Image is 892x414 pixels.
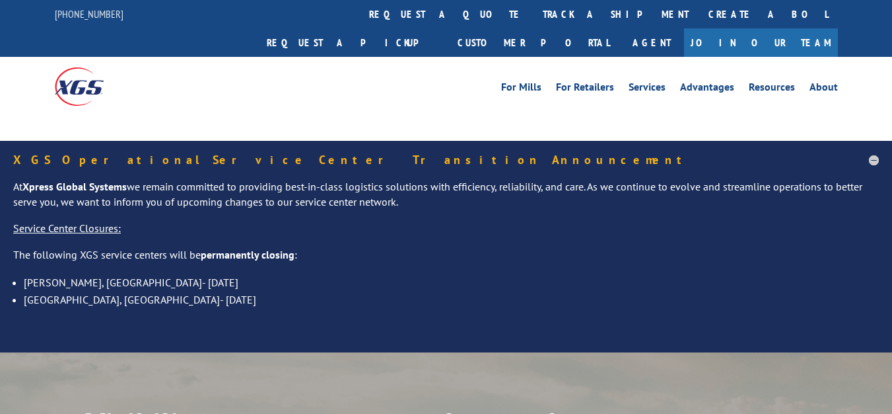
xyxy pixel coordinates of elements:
a: For Mills [501,82,541,97]
li: [GEOGRAPHIC_DATA], [GEOGRAPHIC_DATA]- [DATE] [24,291,879,308]
a: Join Our Team [684,28,838,57]
h5: XGS Operational Service Center Transition Announcement [13,154,879,166]
p: The following XGS service centers will be : [13,247,879,274]
a: Advantages [680,82,734,97]
a: Resources [749,82,795,97]
u: Service Center Closures: [13,222,121,235]
a: About [809,82,838,97]
a: Services [629,82,666,97]
a: Agent [619,28,684,57]
strong: Xpress Global Systems [22,180,127,193]
li: [PERSON_NAME], [GEOGRAPHIC_DATA]- [DATE] [24,274,879,291]
a: For Retailers [556,82,614,97]
a: [PHONE_NUMBER] [55,7,123,21]
p: At we remain committed to providing best-in-class logistics solutions with efficiency, reliabilit... [13,179,879,222]
a: Customer Portal [448,28,619,57]
a: Request a pickup [257,28,448,57]
strong: permanently closing [201,248,294,261]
